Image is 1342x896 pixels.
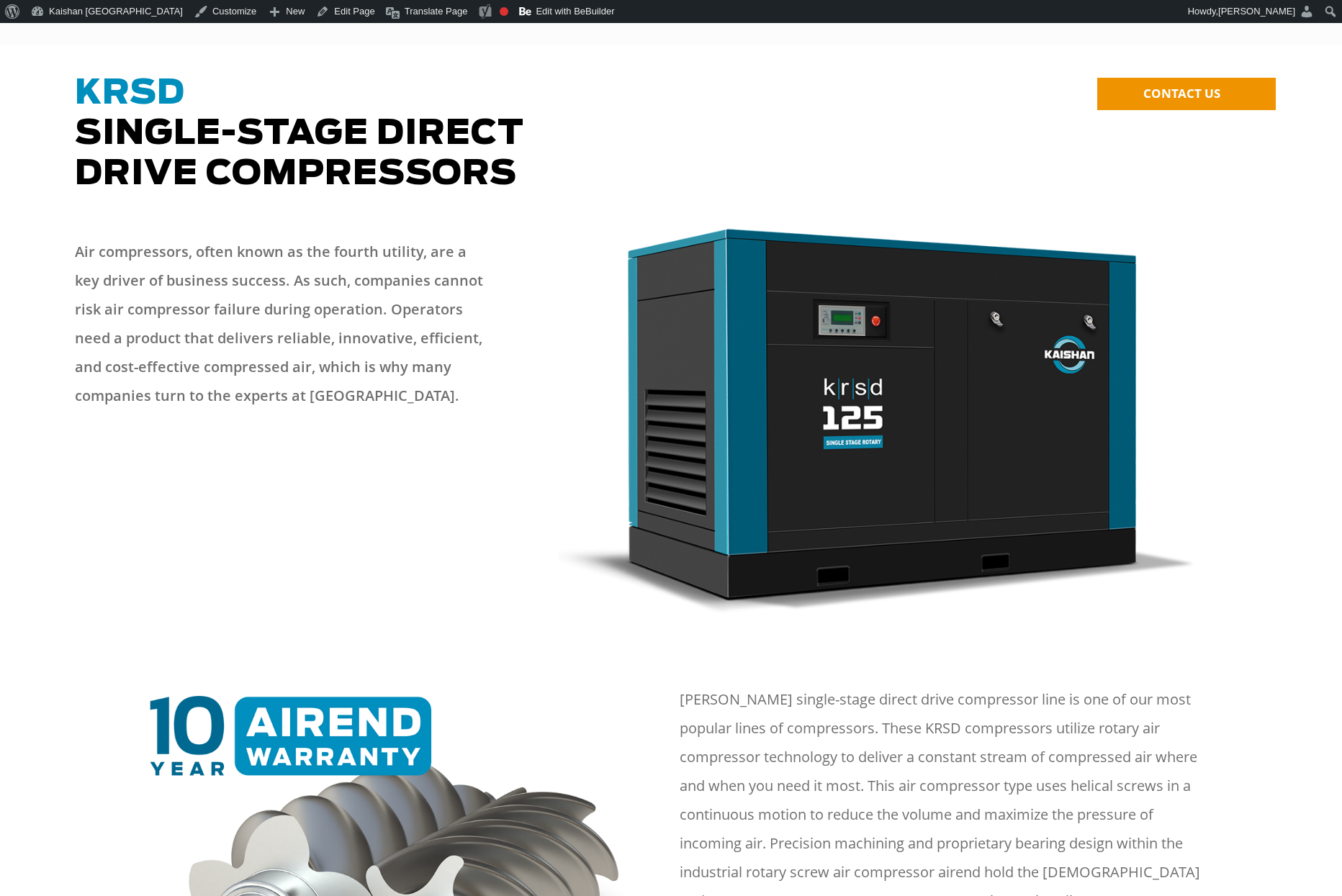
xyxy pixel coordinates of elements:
img: krsd125 [559,223,1197,613]
p: Air compressors, often known as the fourth utility, are a key driver of business success. As such... [75,237,492,410]
span: Single-Stage Direct Drive Compressors [75,76,524,191]
div: Focus keyphrase not set [500,7,508,16]
span: KRSD [75,76,185,111]
span: [PERSON_NAME] [1218,6,1295,17]
span: CONTACT US [1143,85,1220,101]
a: CONTACT US [1097,78,1276,110]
